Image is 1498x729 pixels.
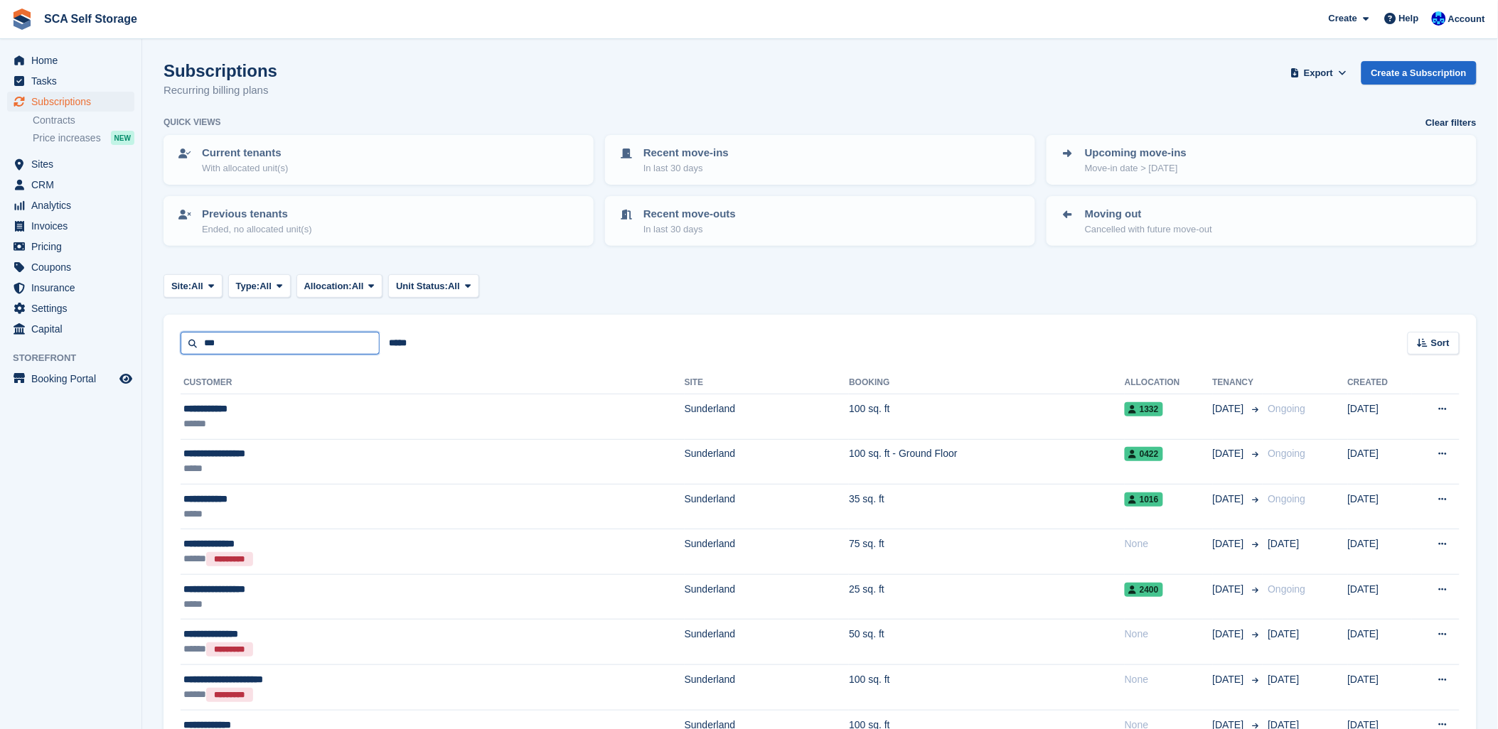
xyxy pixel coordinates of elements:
td: Sunderland [685,574,850,619]
span: All [352,279,364,293]
a: Current tenants With allocated unit(s) [165,136,592,183]
a: menu [7,50,134,70]
a: menu [7,369,134,389]
span: [DATE] [1213,401,1247,416]
a: menu [7,237,134,256]
span: Storefront [13,351,141,365]
span: Analytics [31,195,117,215]
a: Moving out Cancelled with future move-out [1048,198,1475,244]
td: [DATE] [1348,665,1413,711]
div: None [1125,536,1213,551]
td: 100 sq. ft [849,394,1125,439]
span: 0422 [1125,447,1163,461]
span: Settings [31,298,117,318]
td: 100 sq. ft [849,665,1125,711]
span: [DATE] [1268,628,1300,639]
span: Price increases [33,131,101,145]
span: Allocation: [304,279,352,293]
a: Recent move-outs In last 30 days [606,198,1034,244]
p: Recurring billing plans [164,82,277,99]
div: None [1125,672,1213,687]
a: menu [7,195,134,215]
span: Sort [1431,336,1450,350]
span: CRM [31,175,117,195]
td: [DATE] [1348,529,1413,575]
td: Sunderland [685,529,850,575]
div: NEW [111,131,134,145]
span: Insurance [31,278,117,298]
td: Sunderland [685,665,850,711]
a: menu [7,319,134,339]
a: Contracts [33,114,134,127]
span: Site: [171,279,191,293]
a: menu [7,154,134,174]
a: SCA Self Storage [38,7,143,31]
td: 100 sq. ft - Ground Floor [849,439,1125,484]
span: Invoices [31,216,117,236]
span: Ongoing [1268,583,1306,595]
span: [DATE] [1213,536,1247,551]
span: [DATE] [1213,582,1247,597]
th: Site [685,372,850,394]
span: Account [1448,12,1485,26]
span: Tasks [31,71,117,91]
span: Coupons [31,257,117,277]
span: Sites [31,154,117,174]
h1: Subscriptions [164,61,277,80]
span: Subscriptions [31,92,117,112]
span: Capital [31,319,117,339]
p: Ended, no allocated unit(s) [202,222,312,237]
p: Cancelled with future move-out [1085,222,1212,237]
span: [DATE] [1213,492,1247,507]
img: Kelly Neesham [1432,11,1446,26]
span: [DATE] [1213,627,1247,642]
span: [DATE] [1268,674,1300,685]
td: 35 sq. ft [849,484,1125,529]
span: [DATE] [1268,538,1300,549]
span: Export [1304,66,1333,80]
p: Moving out [1085,206,1212,222]
td: [DATE] [1348,439,1413,484]
td: 75 sq. ft [849,529,1125,575]
td: Sunderland [685,439,850,484]
span: All [260,279,272,293]
td: [DATE] [1348,484,1413,529]
a: menu [7,216,134,236]
p: Recent move-ins [643,145,729,161]
a: Upcoming move-ins Move-in date > [DATE] [1048,136,1475,183]
p: Move-in date > [DATE] [1085,161,1187,175]
span: 1332 [1125,402,1163,416]
th: Allocation [1125,372,1213,394]
a: Previous tenants Ended, no allocated unit(s) [165,198,592,244]
td: [DATE] [1348,574,1413,619]
span: Pricing [31,237,117,256]
a: menu [7,257,134,277]
span: 2400 [1125,583,1163,597]
a: menu [7,71,134,91]
th: Created [1348,372,1413,394]
a: Create a Subscription [1361,61,1477,85]
td: Sunderland [685,484,850,529]
a: menu [7,175,134,195]
span: Ongoing [1268,448,1306,459]
th: Customer [181,372,685,394]
th: Tenancy [1213,372,1263,394]
td: [DATE] [1348,620,1413,665]
a: Recent move-ins In last 30 days [606,136,1034,183]
a: Clear filters [1425,116,1477,130]
td: Sunderland [685,394,850,439]
p: Previous tenants [202,206,312,222]
span: [DATE] [1213,672,1247,687]
a: menu [7,92,134,112]
p: In last 30 days [643,161,729,175]
p: Current tenants [202,145,288,161]
p: In last 30 days [643,222,736,237]
button: Unit Status: All [388,274,478,298]
span: Help [1399,11,1419,26]
p: With allocated unit(s) [202,161,288,175]
span: All [191,279,203,293]
img: stora-icon-8386f47178a22dfd0bd8f6a31ec36ba5ce8667c1dd55bd0f319d3a0aa187defe.svg [11,9,33,30]
h6: Quick views [164,116,221,129]
span: Home [31,50,117,70]
a: Price increases NEW [33,130,134,146]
